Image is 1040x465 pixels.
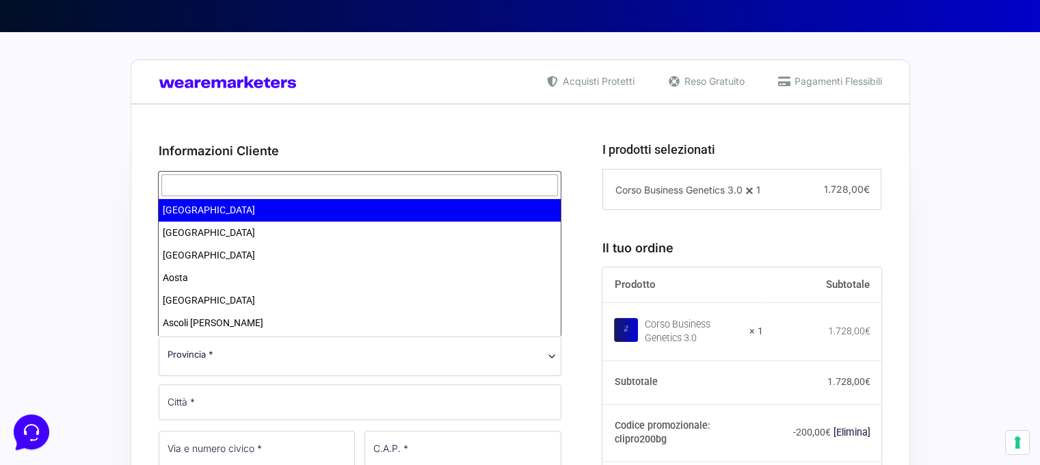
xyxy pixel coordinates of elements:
[823,183,869,195] span: 1.728,00
[645,318,741,345] div: Corso Business Genetics 3.0
[159,142,562,160] h3: Informazioni Cliente
[159,289,561,312] li: [GEOGRAPHIC_DATA]
[827,325,870,336] bdi: 1.728,00
[795,427,830,438] span: 200,00
[756,184,760,196] span: 1
[211,358,230,371] p: Aiuto
[178,339,263,371] button: Aiuto
[763,267,882,303] th: Subtotale
[154,170,567,193] div: [PERSON_NAME] ( [EMAIL_ADDRESS][PERSON_NAME][DOMAIN_NAME] )
[602,267,763,303] th: Prodotto
[614,318,638,342] img: Corso Business Genetics 3.0
[159,334,561,357] li: [GEOGRAPHIC_DATA]
[1006,431,1029,454] button: Le tue preferenze relative al consenso per le tecnologie di tracciamento
[602,361,763,405] th: Subtotale
[66,77,93,104] img: dark
[31,199,224,213] input: Cerca un articolo...
[833,427,870,438] a: Rimuovi il codice promozionale clipro200bg
[159,384,562,420] input: Città *
[602,239,881,257] h3: Il tuo ordine
[827,376,870,387] bdi: 1.728,00
[89,123,202,134] span: Inizia una conversazione
[11,412,52,453] iframe: Customerly Messenger Launcher
[825,427,830,438] span: €
[863,183,869,195] span: €
[95,339,179,371] button: Messaggi
[159,267,561,289] li: Aosta
[41,358,64,371] p: Home
[864,325,870,336] span: €
[559,74,635,88] span: Acquisti Protetti
[763,404,882,462] td: -
[602,140,881,159] h3: I prodotti selezionati
[602,404,763,462] th: Codice promozionale: clipro200bg
[22,115,252,142] button: Inizia una conversazione
[159,222,561,244] li: [GEOGRAPHIC_DATA]
[11,339,95,371] button: Home
[749,325,763,338] strong: × 1
[118,358,155,371] p: Messaggi
[44,77,71,104] img: dark
[22,77,49,104] img: dark
[11,11,230,33] h2: Ciao da Marketers 👋
[159,312,561,334] li: Ascoli [PERSON_NAME]
[159,336,562,376] span: Provincia
[168,347,213,362] span: Provincia *
[22,170,107,181] span: Trova una risposta
[159,244,561,267] li: [GEOGRAPHIC_DATA]
[159,199,561,222] li: [GEOGRAPHIC_DATA]
[864,376,870,387] span: €
[681,74,745,88] span: Reso Gratuito
[615,184,742,196] span: Corso Business Genetics 3.0
[22,55,116,66] span: Le tue conversazioni
[791,74,882,88] span: Pagamenti Flessibili
[146,170,252,181] a: Apri Centro Assistenza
